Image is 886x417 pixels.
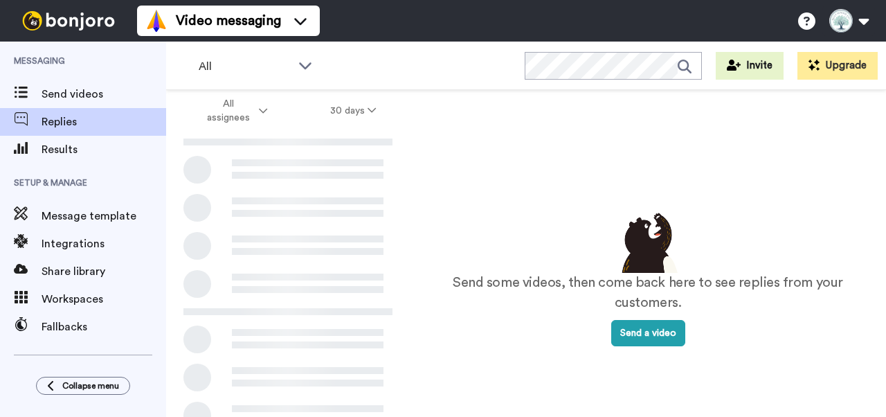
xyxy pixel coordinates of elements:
button: Upgrade [797,52,878,80]
button: Send a video [611,320,685,346]
span: Fallbacks [42,319,166,335]
p: Send some videos, then come back here to see replies from your customers. [437,273,858,312]
button: All assignees [169,91,299,130]
button: Collapse menu [36,377,130,395]
span: Collapse menu [62,380,119,391]
span: Send videos [42,86,166,103]
img: vm-color.svg [145,10,168,32]
span: Results [42,141,166,158]
span: Integrations [42,236,166,252]
button: 30 days [299,98,408,123]
img: results-emptystates.png [613,209,682,273]
button: Invite [716,52,784,80]
span: All [199,58,291,75]
a: Send a video [611,328,685,338]
img: bj-logo-header-white.svg [17,11,120,30]
span: All assignees [200,97,256,125]
span: Share library [42,263,166,280]
span: Workspaces [42,291,166,308]
span: Message template [42,208,166,224]
span: Video messaging [176,11,281,30]
span: Replies [42,114,166,130]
